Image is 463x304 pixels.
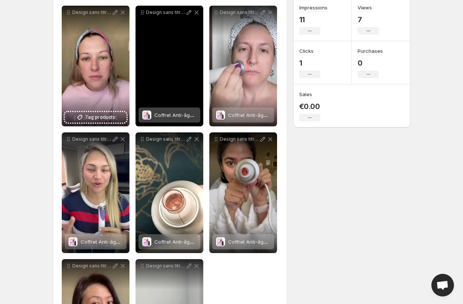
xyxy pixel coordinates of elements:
[228,112,342,118] span: Coffret Anti-âge - Eviance-[GEOGRAPHIC_DATA]
[299,15,327,24] p: 11
[72,136,111,142] p: Design sans titre 30
[154,112,268,118] span: Coffret Anti-âge - Eviance-[GEOGRAPHIC_DATA]
[209,6,277,126] div: Design sans titre 21Coffret Anti-âge - Eviance-ParisCoffret Anti-âge - Eviance-[GEOGRAPHIC_DATA]
[216,111,225,120] img: Coffret Anti-âge - Eviance-Paris
[220,136,259,142] p: Design sans titre 29
[85,114,115,121] span: Tag products
[358,4,372,11] h3: Views
[358,15,379,24] p: 7
[209,132,277,253] div: Design sans titre 29Coffret Anti-âge - Eviance-ParisCoffret Anti-âge - Eviance-[GEOGRAPHIC_DATA]
[358,58,383,68] p: 0
[299,4,327,11] h3: Impressions
[146,263,185,269] p: Design sans titre 22
[136,6,203,126] div: Design sans titre 24Coffret Anti-âge - Eviance-ParisCoffret Anti-âge - Eviance-[GEOGRAPHIC_DATA]
[72,263,111,269] p: Design sans titre 23
[431,274,454,296] a: Open chat
[299,91,312,98] h3: Sales
[220,9,259,15] p: Design sans titre 21
[299,102,320,111] p: €0.00
[136,132,203,253] div: Design sans titre 26Coffret Anti-âge - Eviance-ParisCoffret Anti-âge - Eviance-[GEOGRAPHIC_DATA]
[72,9,111,15] p: Design sans titre 25
[228,239,342,245] span: Coffret Anti-âge - Eviance-[GEOGRAPHIC_DATA]
[62,132,129,253] div: Design sans titre 30Coffret Anti-âge - Eviance-ParisCoffret Anti-âge - Eviance-[GEOGRAPHIC_DATA]
[142,111,151,120] img: Coffret Anti-âge - Eviance-Paris
[62,6,129,126] div: Design sans titre 25Tag products
[299,58,320,68] p: 1
[146,136,185,142] p: Design sans titre 26
[65,112,126,123] button: Tag products
[154,239,268,245] span: Coffret Anti-âge - Eviance-[GEOGRAPHIC_DATA]
[81,239,195,245] span: Coffret Anti-âge - Eviance-[GEOGRAPHIC_DATA]
[69,237,78,246] img: Coffret Anti-âge - Eviance-Paris
[142,237,151,246] img: Coffret Anti-âge - Eviance-Paris
[216,237,225,246] img: Coffret Anti-âge - Eviance-Paris
[299,47,314,55] h3: Clicks
[358,47,383,55] h3: Purchases
[146,9,185,15] p: Design sans titre 24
